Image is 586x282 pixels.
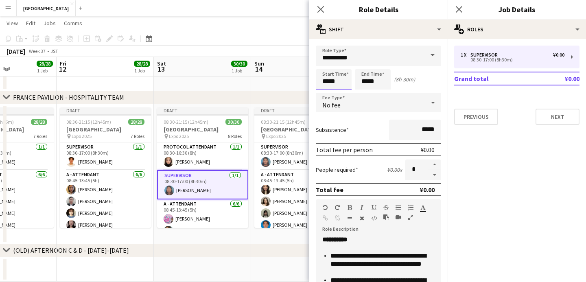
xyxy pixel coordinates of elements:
app-card-role: A - ATTENDANT6/608:45-13:45 (5h)[PERSON_NAME][PERSON_NAME][PERSON_NAME][PERSON_NAME] [254,170,345,259]
a: Edit [23,18,39,28]
app-card-role: SUPERVISOR1/108:30-17:00 (8h30m)[PERSON_NAME] [254,142,345,170]
div: Shift [309,20,448,39]
button: Clear Formatting [359,215,365,221]
div: 08:30-17:00 (8h30m) [461,58,564,62]
label: Subsistence [316,126,349,133]
span: 28/28 [31,119,47,125]
div: 1 Job [134,68,150,74]
div: Draft [254,107,345,114]
button: Unordered List [396,204,401,211]
span: View [7,20,18,27]
button: Bold [347,204,352,211]
app-card-role: PROTOCOL ATTENDANT1/108:30-16:30 (8h)[PERSON_NAME] [157,142,248,170]
button: Underline [371,204,377,211]
div: Draft [157,107,248,114]
span: 7 Roles [131,133,144,139]
span: Sun [254,60,264,67]
span: 30/30 [231,61,247,67]
button: Undo [322,204,328,211]
div: Total fee per person [316,146,373,154]
span: 13 [156,64,166,74]
button: Strikethrough [383,204,389,211]
div: 1 Job [37,68,52,74]
td: Grand total [454,72,541,85]
span: 14 [253,64,264,74]
button: Paste as plain text [383,214,389,221]
span: Sat [157,60,166,67]
button: Increase [428,160,441,170]
button: Decrease [428,170,441,180]
div: ¥0.00 [553,52,564,58]
div: [DATE] [7,47,25,55]
h3: [GEOGRAPHIC_DATA] [157,126,248,133]
button: Horizontal Line [347,215,352,221]
a: Comms [61,18,85,28]
app-job-card: Draft08:30-21:15 (12h45m)28/28[GEOGRAPHIC_DATA] Expo 20257 RolesSUPERVISOR1/108:30-17:00 (8h30m)[... [254,107,345,228]
button: HTML Code [371,215,377,221]
span: Week 37 [27,48,47,54]
div: (OLD) AFTERNOON C & D - [DATE]-[DATE] [13,246,129,254]
div: 1 Job [232,68,247,74]
h3: Role Details [309,4,448,15]
app-job-card: Draft08:30-21:15 (12h45m)28/28[GEOGRAPHIC_DATA] Expo 20257 RolesSUPERVISOR1/108:30-17:00 (8h30m)[... [60,107,151,228]
button: Ordered List [408,204,413,211]
button: Fullscreen [408,214,413,221]
span: Expo 2025 [266,133,286,139]
label: People required [316,166,358,173]
div: FRANCE PAVILION - HOSPITALITY TEAM [13,93,124,101]
span: 30/30 [225,119,242,125]
span: 28/28 [128,119,144,125]
div: Draft [60,107,151,114]
span: Jobs [44,20,56,27]
h3: [GEOGRAPHIC_DATA] [254,126,345,133]
td: ¥0.00 [541,72,579,85]
span: 7 Roles [33,133,47,139]
div: ¥0.00 x [387,166,402,173]
span: 28/28 [37,61,53,67]
span: No fee [322,101,341,109]
button: Previous [454,109,498,125]
button: Next [536,109,579,125]
span: Comms [64,20,82,27]
button: [GEOGRAPHIC_DATA] [17,0,76,16]
div: SUPERVISOR [470,52,501,58]
span: Expo 2025 [169,133,189,139]
div: (8h 30m) [394,76,415,83]
span: Edit [26,20,35,27]
h3: [GEOGRAPHIC_DATA] [60,126,151,133]
button: Insert video [396,214,401,221]
div: JST [50,48,58,54]
span: 12 [59,64,66,74]
app-card-role: SUPERVISOR1/108:30-17:00 (8h30m)[PERSON_NAME] [60,142,151,170]
span: 08:30-21:15 (12h45m) [66,119,111,125]
h3: Job Details [448,4,586,15]
span: 08:30-21:15 (12h45m) [261,119,306,125]
div: 1 x [461,52,470,58]
span: 28/28 [134,61,150,67]
span: Fri [60,60,66,67]
app-card-role: A - ATTENDANT6/608:45-13:45 (5h)[PERSON_NAME][PERSON_NAME][PERSON_NAME][PERSON_NAME] [60,170,151,257]
button: Redo [335,204,340,211]
span: 08:30-21:15 (12h45m) [164,119,208,125]
div: ¥0.00 [420,186,435,194]
div: Roles [448,20,586,39]
app-job-card: Draft08:30-21:15 (12h45m)30/30[GEOGRAPHIC_DATA] Expo 20258 RolesPROTOCOL ATTENDANT1/108:30-16:30 ... [157,107,248,228]
div: ¥0.00 [420,146,435,154]
a: Jobs [40,18,59,28]
app-card-role: SUPERVISOR1/108:30-17:00 (8h30m)[PERSON_NAME] [157,170,248,199]
button: Text Color [420,204,426,211]
button: Italic [359,204,365,211]
span: 8 Roles [228,133,242,139]
span: Expo 2025 [72,133,92,139]
a: View [3,18,21,28]
div: Total fee [316,186,343,194]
